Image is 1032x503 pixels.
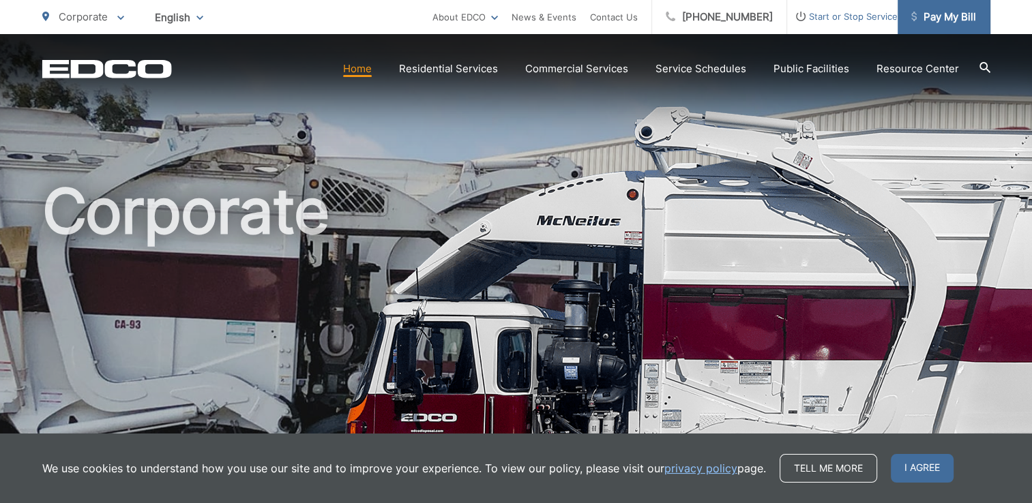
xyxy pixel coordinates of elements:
a: Resource Center [876,61,959,77]
a: Public Facilities [773,61,849,77]
span: I agree [891,454,954,483]
a: Home [343,61,372,77]
a: Commercial Services [525,61,628,77]
p: We use cookies to understand how you use our site and to improve your experience. To view our pol... [42,460,766,476]
a: About EDCO [432,9,498,25]
a: News & Events [512,9,576,25]
span: English [145,5,213,29]
a: Contact Us [590,9,638,25]
a: privacy policy [664,460,737,476]
a: Tell me more [780,454,877,483]
span: Corporate [59,10,108,23]
a: EDCD logo. Return to the homepage. [42,59,172,78]
a: Residential Services [399,61,498,77]
span: Pay My Bill [911,9,976,25]
a: Service Schedules [655,61,746,77]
